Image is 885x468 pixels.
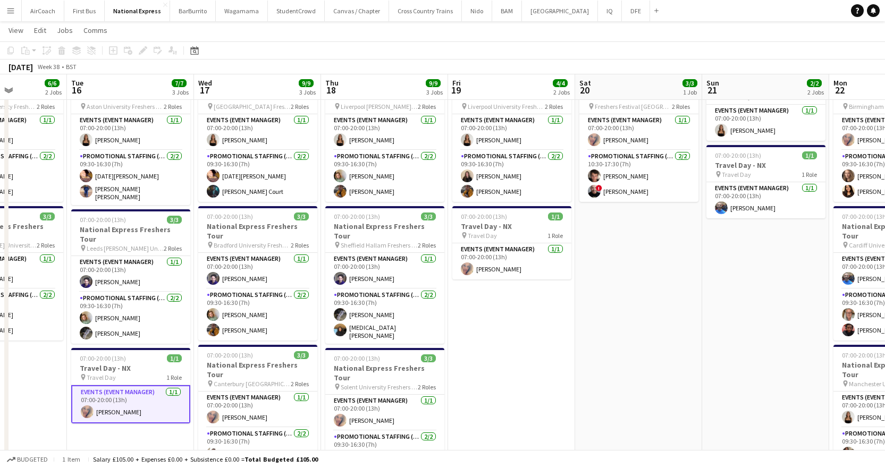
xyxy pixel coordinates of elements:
[170,1,216,21] button: BarBurrito
[268,1,325,21] button: StudentCrowd
[66,63,77,71] div: BST
[58,455,84,463] span: 1 item
[57,25,73,35] span: Jobs
[598,1,622,21] button: IQ
[9,25,23,35] span: View
[22,1,64,21] button: AirCoach
[325,1,389,21] button: Canvas / Chapter
[216,1,268,21] button: Wagamama
[4,23,28,37] a: View
[53,23,77,37] a: Jobs
[64,1,105,21] button: First Bus
[79,23,112,37] a: Comms
[462,1,492,21] button: Nido
[83,25,107,35] span: Comms
[30,23,50,37] a: Edit
[5,454,49,465] button: Budgeted
[492,1,522,21] button: BAM
[9,62,33,72] div: [DATE]
[522,1,598,21] button: [GEOGRAPHIC_DATA]
[622,1,650,21] button: DFE
[389,1,462,21] button: Cross Country Trains
[34,25,46,35] span: Edit
[17,456,48,463] span: Budgeted
[35,63,62,71] span: Week 38
[245,455,318,463] span: Total Budgeted £105.00
[93,455,318,463] div: Salary £105.00 + Expenses £0.00 + Subsistence £0.00 =
[105,1,170,21] button: National Express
